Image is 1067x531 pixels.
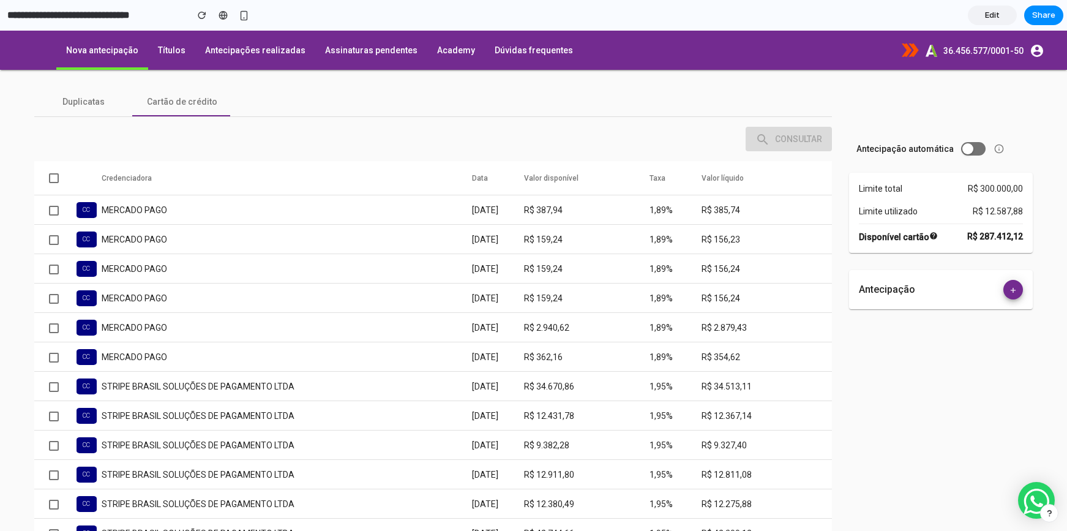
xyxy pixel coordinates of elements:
[524,371,650,400] td: R$ 12.431,78
[472,224,524,253] td: [DATE]
[650,263,673,273] span: 1,89%
[102,173,472,186] div: MERCADO PAGO
[20,7,56,32] img: fallback.png
[1006,255,1020,270] mat-icon: add
[702,371,832,400] td: R$ 12.367,14
[650,380,673,390] span: 1,95%
[205,15,305,24] span: Antecipações realizadas
[102,141,152,154] button: Credenciadora
[856,112,954,124] span: Antecipação automática
[1032,9,1055,21] span: Share
[702,488,832,518] td: R$ 42.300,12
[102,409,472,421] div: STRIPE BRASIL SOLUÇÕES DE PAGAMENTO LTDA
[102,262,472,274] div: MERCADO PAGO
[755,102,770,116] mat-icon: search
[102,232,472,244] div: MERCADO PAGO
[524,459,650,488] td: R$ 12.380,49
[702,429,832,459] td: R$ 12.811,08
[102,497,472,509] div: STRIPE BRASIL SOLUÇÕES DE PAGAMENTO LTDA
[1003,249,1023,269] button: add
[1024,6,1063,25] button: Share
[77,171,97,187] div: CC
[902,13,919,27] img: tiflux.png
[77,230,97,246] div: CC
[650,351,673,361] span: 1,95%
[77,407,97,423] div: CC
[650,469,673,478] span: 1,95%
[77,260,97,276] div: CC
[77,289,97,305] div: CC
[968,152,1023,164] span: R$ 300.000,00
[859,199,938,213] strong: Disponível cartão
[495,15,573,24] span: Dúvidas frequentes
[961,111,986,125] button: Toggle antecipação automática
[77,201,97,217] div: CC
[102,438,472,450] div: STRIPE BRASIL SOLUÇÕES DE PAGAMENTO LTDA
[472,253,524,282] td: [DATE]
[147,65,217,77] span: Cartão de crédito
[102,350,472,362] div: STRIPE BRASIL SOLUÇÕES DE PAGAMENTO LTDA
[472,400,524,429] td: [DATE]
[524,165,650,194] td: R$ 387,94
[524,400,650,429] td: R$ 9.382,28
[77,318,97,334] div: CC
[702,165,832,194] td: R$ 385,74
[702,312,832,341] td: R$ 354,62
[77,465,97,481] div: CC
[524,141,578,154] button: Valor disponível
[859,253,915,265] span: Antecipação
[650,141,665,154] button: Taxa
[702,400,832,429] td: R$ 9.327,40
[746,96,832,121] button: searchCONSULTAR
[524,488,650,518] td: R$ 42.744,66
[929,199,938,211] mat-icon: help
[650,204,673,214] span: 1,89%
[524,312,650,341] td: R$ 362,16
[755,104,822,113] span: CONSULTAR
[472,165,524,194] td: [DATE]
[1030,13,1044,28] mat-icon: account_circle
[77,348,97,364] div: CC
[968,6,1017,25] a: Edit
[325,15,417,24] span: Assinaturas pendentes
[102,379,472,391] div: STRIPE BRASIL SOLUÇÕES DE PAGAMENTO LTDA
[702,282,832,312] td: R$ 2.879,43
[943,15,1024,25] span: 36.456.577/0001-50
[524,341,650,371] td: R$ 34.670,86
[702,224,832,253] td: R$ 156,24
[77,436,97,452] div: CC
[62,65,105,77] span: Duplicatas
[472,341,524,371] td: [DATE]
[650,292,673,302] span: 1,89%
[702,341,832,371] td: R$ 34.513,11
[524,194,650,224] td: R$ 159,24
[472,282,524,312] td: [DATE]
[472,429,524,459] td: [DATE]
[524,224,650,253] td: R$ 159,24
[650,322,673,331] span: 1,89%
[472,141,488,154] button: Data
[524,253,650,282] td: R$ 159,24
[66,15,138,24] span: Nova antecipação
[859,152,1023,164] div: Limite total
[650,439,673,449] span: 1,95%
[985,9,1000,21] span: Edit
[437,15,475,24] span: Academy
[472,488,524,518] td: [DATE]
[650,233,673,243] span: 1,89%
[859,175,1023,187] div: Limite utilizado
[702,194,832,224] td: R$ 156,23
[102,291,472,303] div: MERCADO PAGO
[77,377,97,393] div: CC
[472,459,524,488] td: [DATE]
[702,141,744,154] button: Valor líquido
[472,371,524,400] td: [DATE]
[102,320,472,333] div: MERCADO PAGO
[973,175,1023,187] span: R$ 12.587,88
[524,429,650,459] td: R$ 12.911,80
[472,194,524,224] td: [DATE]
[943,8,1047,31] button: 36.456.577/0001-50account_circle
[472,312,524,341] td: [DATE]
[158,15,185,24] span: Títulos
[102,467,472,480] div: STRIPE BRASIL SOLUÇÕES DE PAGAMENTO LTDA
